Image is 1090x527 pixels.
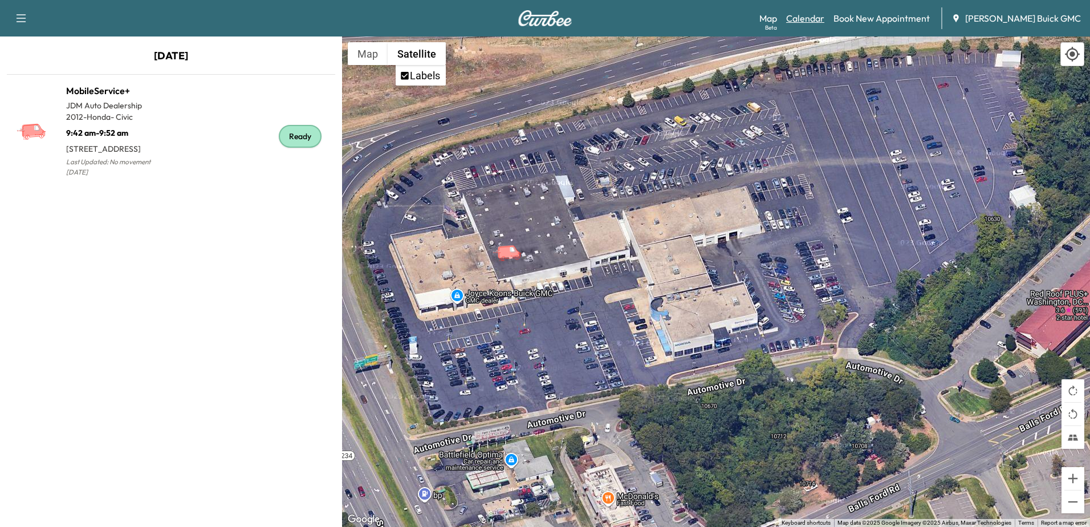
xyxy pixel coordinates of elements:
div: Recenter map [1060,42,1084,66]
button: Rotate map clockwise [1061,379,1084,402]
a: Calendar [786,11,824,25]
span: [PERSON_NAME] Buick GMC [965,11,1081,25]
li: Labels [397,66,445,84]
img: Google [345,512,383,527]
button: Show satellite imagery [388,42,446,65]
ul: Show satellite imagery [396,65,446,86]
button: Keyboard shortcuts [782,519,831,527]
a: Terms (opens in new tab) [1018,520,1034,526]
button: Zoom in [1061,467,1084,490]
p: [STREET_ADDRESS] [66,139,171,155]
button: Rotate map counterclockwise [1061,403,1084,425]
label: Labels [410,70,440,82]
p: 9:42 am - 9:52 am [66,123,171,139]
span: Map data ©2025 Google Imagery ©2025 Airbus, Maxar Technologies [837,520,1011,526]
div: Ready [279,125,322,148]
a: Open this area in Google Maps (opens a new window) [345,512,383,527]
a: MapBeta [759,11,777,25]
a: Report a map error [1041,520,1087,526]
p: 2012 - Honda - Civic [66,111,171,123]
h1: MobileService+ [66,84,171,98]
a: Book New Appointment [833,11,930,25]
button: Show street map [348,42,388,65]
p: Last Updated: No movement [DATE] [66,155,171,180]
gmp-advanced-marker: MobileService+ [492,233,532,253]
button: Zoom out [1061,490,1084,513]
img: Curbee Logo [518,10,572,26]
p: JDM Auto Dealership [66,100,171,111]
button: Tilt map [1061,426,1084,449]
div: Beta [765,23,777,32]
